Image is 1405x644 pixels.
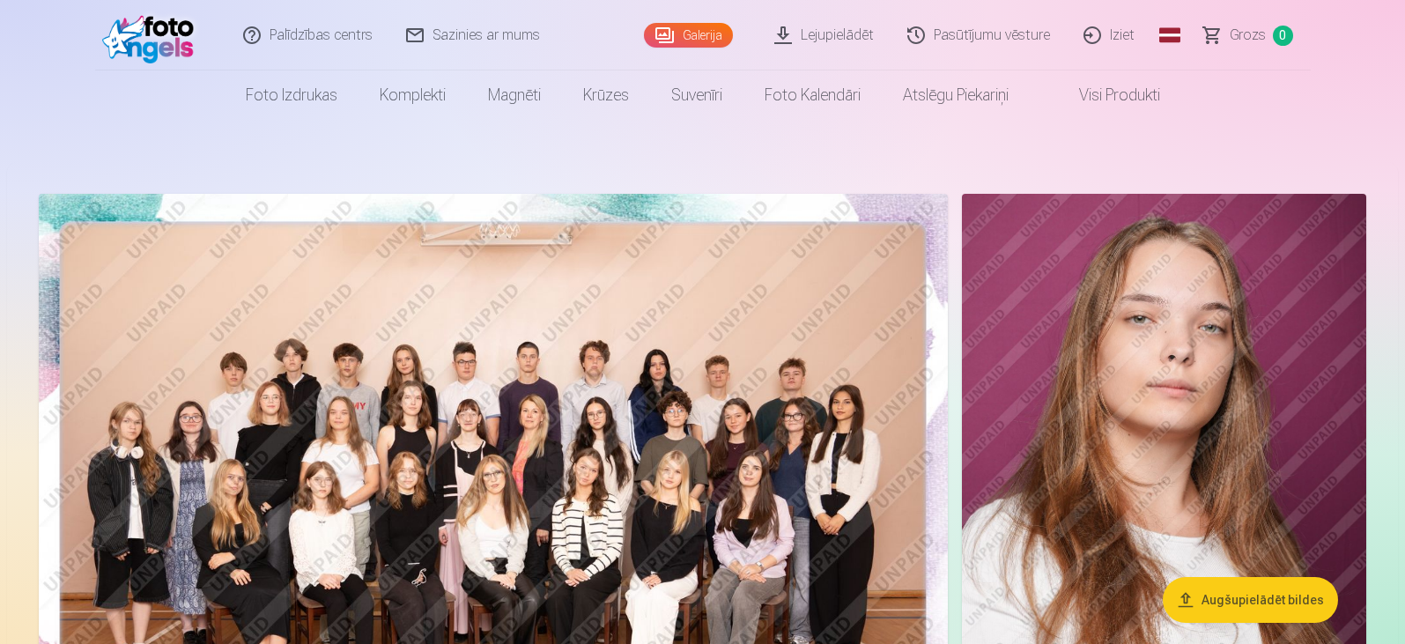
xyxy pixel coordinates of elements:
[102,7,203,63] img: /fa1
[1163,577,1338,623] button: Augšupielādēt bildes
[467,70,562,120] a: Magnēti
[225,70,359,120] a: Foto izdrukas
[743,70,882,120] a: Foto kalendāri
[650,70,743,120] a: Suvenīri
[359,70,467,120] a: Komplekti
[1273,26,1293,46] span: 0
[882,70,1030,120] a: Atslēgu piekariņi
[644,23,733,48] a: Galerija
[1230,25,1266,46] span: Grozs
[1030,70,1181,120] a: Visi produkti
[562,70,650,120] a: Krūzes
